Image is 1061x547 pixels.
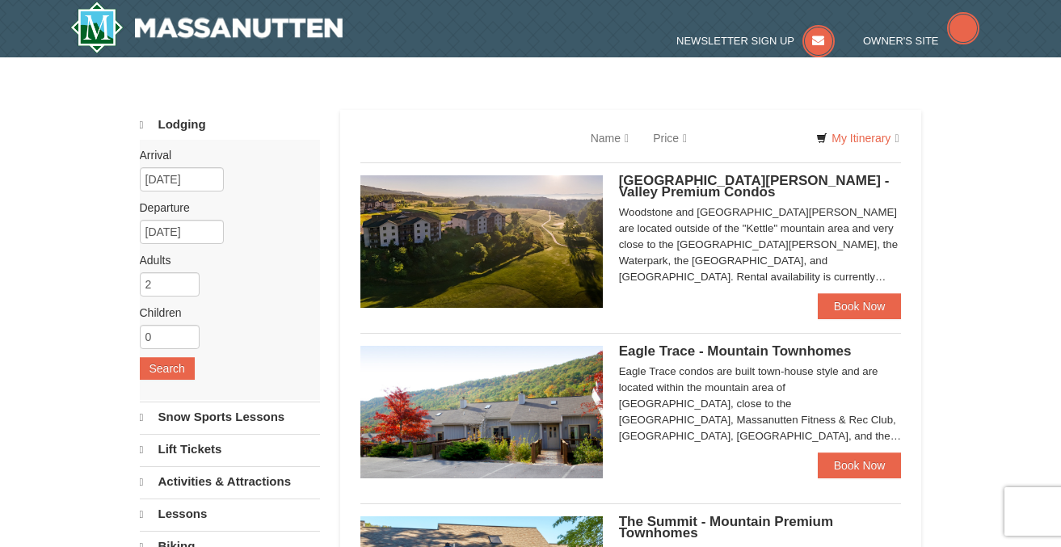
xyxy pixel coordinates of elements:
a: Book Now [818,452,902,478]
a: Book Now [818,293,902,319]
a: Owner's Site [863,35,979,47]
div: Eagle Trace condos are built town-house style and are located within the mountain area of [GEOGRA... [619,364,902,444]
a: Lodging [140,110,320,140]
span: Newsletter Sign Up [676,35,794,47]
span: [GEOGRAPHIC_DATA][PERSON_NAME] - Valley Premium Condos [619,173,890,200]
span: Owner's Site [863,35,939,47]
a: Snow Sports Lessons [140,402,320,432]
label: Departure [140,200,308,216]
a: Lessons [140,499,320,529]
span: The Summit - Mountain Premium Townhomes [619,514,833,541]
a: Newsletter Sign Up [676,35,835,47]
img: 19218983-1-9b289e55.jpg [360,346,603,478]
label: Arrival [140,147,308,163]
a: Price [641,122,699,154]
span: Eagle Trace - Mountain Townhomes [619,343,852,359]
button: Search [140,357,195,380]
a: Massanutten Resort [70,2,343,53]
a: Lift Tickets [140,434,320,465]
a: My Itinerary [806,126,909,150]
a: Activities & Attractions [140,466,320,497]
div: Woodstone and [GEOGRAPHIC_DATA][PERSON_NAME] are located outside of the "Kettle" mountain area an... [619,204,902,285]
img: Massanutten Resort Logo [70,2,343,53]
a: Name [579,122,641,154]
label: Adults [140,252,308,268]
img: 19219041-4-ec11c166.jpg [360,175,603,308]
label: Children [140,305,308,321]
